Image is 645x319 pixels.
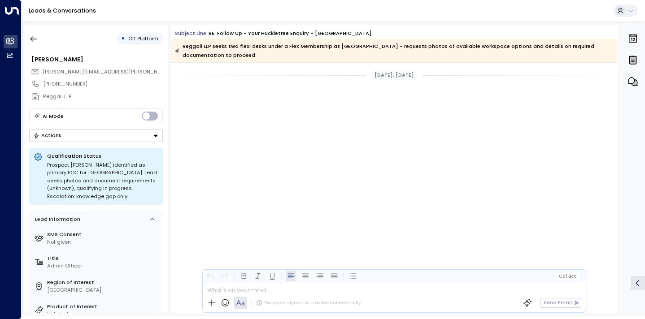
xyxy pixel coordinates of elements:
[32,216,80,223] div: Lead Information
[43,93,162,100] div: Reggali LLP
[47,254,160,262] label: Title
[47,262,160,270] div: Admin Officer
[43,112,64,121] div: AI Mode
[43,68,213,75] span: [PERSON_NAME][EMAIL_ADDRESS][PERSON_NAME][DOMAIN_NAME]
[43,68,163,76] span: roxan.perez@reggali.com
[566,274,567,279] span: |
[47,161,158,201] div: Prospect [PERSON_NAME] identified as primary POC for [GEOGRAPHIC_DATA]. Lead seeks photos and doc...
[559,274,576,279] span: Cc Bcc
[47,310,160,318] div: Hot desking
[219,271,230,281] button: Redo
[31,55,162,64] div: [PERSON_NAME]
[47,231,160,238] label: SMS Consent
[128,35,158,42] span: Off Platform
[175,42,613,60] div: Reggali LLP seeks two flexi desks under a Flex Membership at [GEOGRAPHIC_DATA] - requests photos ...
[47,152,158,159] p: Qualification Status
[29,129,163,142] button: Actions
[29,7,96,14] a: Leads & Conversations
[205,271,216,281] button: Undo
[121,32,125,45] div: •
[43,80,162,88] div: [PHONE_NUMBER]
[256,300,361,306] div: The agent signature is added automatically
[47,238,160,246] div: Not given
[29,129,163,142] div: Button group with a nested menu
[556,273,579,280] button: Cc|Bcc
[47,279,160,286] label: Region of Interest
[47,286,160,294] div: [GEOGRAPHIC_DATA]
[372,70,417,80] div: [DATE], [DATE]
[47,303,160,310] label: Product of Interest
[33,132,61,138] div: Actions
[209,30,372,37] div: RE: Follow up - Your Huckletree Enquiry - [GEOGRAPHIC_DATA]
[175,30,208,37] span: Subject Line:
